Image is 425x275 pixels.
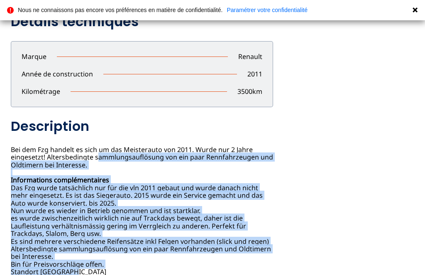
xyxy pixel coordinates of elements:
h2: Détails techniques [11,13,273,30]
p: Année de construction [11,69,103,79]
p: Renault [228,52,273,61]
p: 2011 [237,69,273,79]
p: Marque [11,52,57,61]
p: Nous ne connaissons pas encore vos préférences en matière de confidentialité. [18,7,222,13]
h2: Description [11,118,273,135]
b: Informations complémentaires [11,175,109,184]
p: Kilométrage [11,87,71,96]
p: 3500 km [227,87,273,96]
a: Paramétrer votre confidentialité [227,7,308,13]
